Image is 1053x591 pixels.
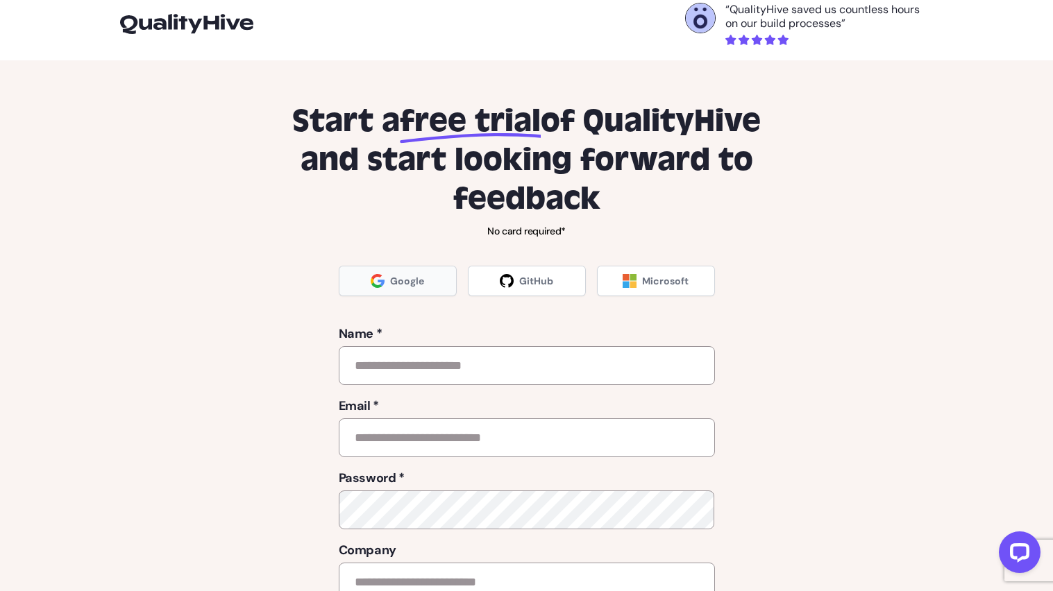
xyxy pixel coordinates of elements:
p: No card required* [271,224,782,238]
a: GitHub [468,266,586,296]
label: Company [339,540,715,560]
a: Google [339,266,457,296]
p: “QualityHive saved us countless hours on our build processes” [725,3,934,31]
label: Password * [339,468,715,488]
label: Email * [339,396,715,416]
span: free trial [400,102,541,141]
img: logo-icon [120,14,253,33]
span: Microsoft [642,274,689,288]
img: Otelli Design [686,3,715,33]
a: Microsoft [597,266,715,296]
iframe: LiveChat chat widget [988,526,1046,584]
span: Google [390,274,424,288]
span: GitHub [519,274,553,288]
span: Start a [292,102,400,141]
label: Name * [339,324,715,343]
span: of QualityHive and start looking forward to feedback [301,102,761,219]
